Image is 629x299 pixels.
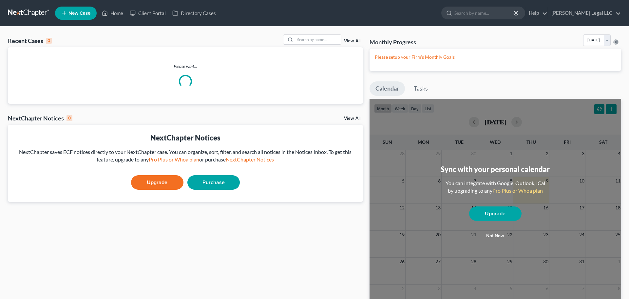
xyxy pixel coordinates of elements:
[68,11,90,16] span: New Case
[8,114,72,122] div: NextChapter Notices
[8,37,52,45] div: Recent Cases
[525,7,547,19] a: Help
[13,133,358,143] div: NextChapter Notices
[344,116,360,121] a: View All
[441,164,550,174] div: Sync with your personal calendar
[469,206,522,221] a: Upgrade
[46,38,52,44] div: 0
[169,7,219,19] a: Directory Cases
[375,54,616,60] p: Please setup your Firm's Monthly Goals
[370,81,405,96] a: Calendar
[469,229,522,243] button: Not now
[226,156,274,162] a: NextChapter Notices
[492,187,543,194] a: Pro Plus or Whoa plan
[67,115,72,121] div: 0
[344,39,360,43] a: View All
[548,7,621,19] a: [PERSON_NAME] Legal LLC
[187,175,240,190] a: Purchase
[443,180,548,195] div: You can integrate with Google, Outlook, iCal by upgrading to any
[454,7,514,19] input: Search by name...
[408,81,434,96] a: Tasks
[8,63,363,70] p: Please wait...
[99,7,126,19] a: Home
[131,175,183,190] a: Upgrade
[149,156,199,162] a: Pro Plus or Whoa plan
[126,7,169,19] a: Client Portal
[13,148,358,163] div: NextChapter saves ECF notices directly to your NextChapter case. You can organize, sort, filter, ...
[370,38,416,46] h3: Monthly Progress
[295,35,341,44] input: Search by name...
